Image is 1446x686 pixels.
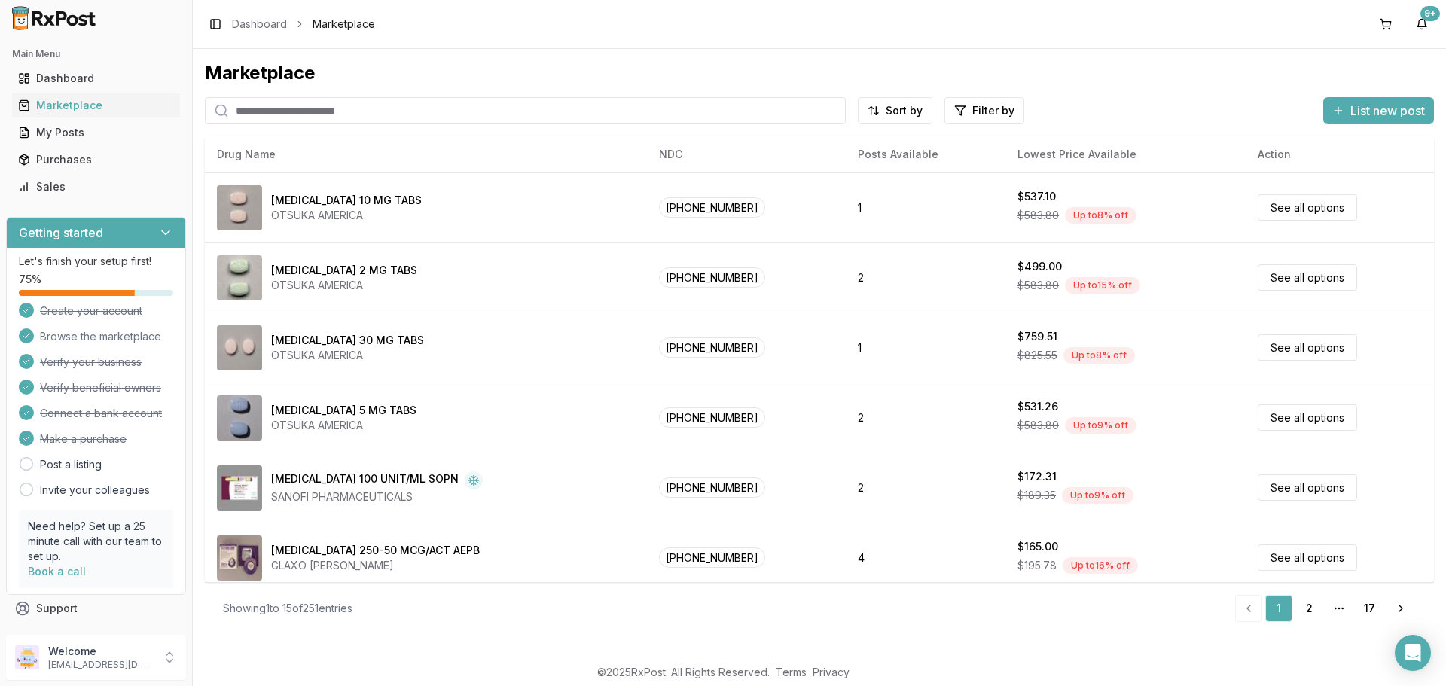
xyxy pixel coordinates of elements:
button: Sales [6,175,186,199]
a: See all options [1258,544,1357,571]
button: Feedback [6,622,186,649]
td: 4 [846,523,1005,593]
img: RxPost Logo [6,6,102,30]
p: [EMAIL_ADDRESS][DOMAIN_NAME] [48,659,153,671]
th: Posts Available [846,136,1005,172]
th: Lowest Price Available [1005,136,1246,172]
span: Make a purchase [40,431,127,447]
div: $531.26 [1017,399,1058,414]
img: User avatar [15,645,39,669]
span: $583.80 [1017,418,1059,433]
div: Open Intercom Messenger [1395,635,1431,671]
div: $172.31 [1017,469,1057,484]
div: Up to 9 % off [1062,487,1133,504]
button: Purchases [6,148,186,172]
nav: pagination [1235,595,1416,622]
a: Terms [776,666,807,678]
a: See all options [1258,474,1357,501]
span: Create your account [40,303,142,319]
span: Marketplace [313,17,375,32]
button: Sort by [858,97,932,124]
div: Showing 1 to 15 of 251 entries [223,601,352,616]
a: See all options [1258,194,1357,221]
a: 17 [1356,595,1383,622]
span: [PHONE_NUMBER] [659,337,765,358]
button: List new post [1323,97,1434,124]
span: Feedback [36,628,87,643]
span: Connect a bank account [40,406,162,421]
a: My Posts [12,119,180,146]
th: NDC [647,136,846,172]
span: Filter by [972,103,1014,118]
div: 9+ [1420,6,1440,21]
span: Verify your business [40,355,142,370]
div: Purchases [18,152,174,167]
div: OTSUKA AMERICA [271,278,417,293]
div: Up to 8 % off [1063,347,1135,364]
span: $583.80 [1017,208,1059,223]
span: [PHONE_NUMBER] [659,547,765,568]
div: Marketplace [205,61,1434,85]
p: Welcome [48,644,153,659]
div: Marketplace [18,98,174,113]
a: See all options [1258,334,1357,361]
button: 9+ [1410,12,1434,36]
div: Up to 9 % off [1065,417,1136,434]
div: [MEDICAL_DATA] 10 MG TABS [271,193,422,208]
div: [MEDICAL_DATA] 100 UNIT/ML SOPN [271,471,459,489]
button: Marketplace [6,93,186,117]
p: Need help? Set up a 25 minute call with our team to set up. [28,519,164,564]
a: Dashboard [232,17,287,32]
td: 2 [846,242,1005,313]
a: Sales [12,173,180,200]
a: Book a call [28,565,86,578]
span: List new post [1350,102,1425,120]
p: Let's finish your setup first! [19,254,173,269]
button: Dashboard [6,66,186,90]
div: [MEDICAL_DATA] 2 MG TABS [271,263,417,278]
img: Admelog SoloStar 100 UNIT/ML SOPN [217,465,262,511]
div: Up to 15 % off [1065,277,1140,294]
div: Dashboard [18,71,174,86]
div: OTSUKA AMERICA [271,418,416,433]
h2: Main Menu [12,48,180,60]
div: [MEDICAL_DATA] 250-50 MCG/ACT AEPB [271,543,480,558]
div: SANOFI PHARMACEUTICALS [271,489,483,505]
a: See all options [1258,404,1357,431]
span: 75 % [19,272,41,287]
a: Invite your colleagues [40,483,150,498]
a: Go to next page [1386,595,1416,622]
div: GLAXO [PERSON_NAME] [271,558,480,573]
th: Drug Name [205,136,647,172]
span: $195.78 [1017,558,1057,573]
td: 2 [846,453,1005,523]
nav: breadcrumb [232,17,375,32]
a: Marketplace [12,92,180,119]
span: $189.35 [1017,488,1056,503]
span: [PHONE_NUMBER] [659,197,765,218]
td: 2 [846,383,1005,453]
span: Verify beneficial owners [40,380,161,395]
span: [PHONE_NUMBER] [659,407,765,428]
div: OTSUKA AMERICA [271,348,424,363]
span: $825.55 [1017,348,1057,363]
span: Sort by [886,103,923,118]
td: 1 [846,313,1005,383]
div: OTSUKA AMERICA [271,208,422,223]
div: Up to 16 % off [1063,557,1138,574]
img: Abilify 5 MG TABS [217,395,262,441]
button: Support [6,595,186,622]
img: Abilify 30 MG TABS [217,325,262,370]
a: Privacy [813,666,850,678]
div: Up to 8 % off [1065,207,1136,224]
a: See all options [1258,264,1357,291]
a: Dashboard [12,65,180,92]
div: $537.10 [1017,189,1056,204]
span: [PHONE_NUMBER] [659,267,765,288]
a: 2 [1295,595,1322,622]
div: [MEDICAL_DATA] 5 MG TABS [271,403,416,418]
img: Advair Diskus 250-50 MCG/ACT AEPB [217,535,262,581]
div: [MEDICAL_DATA] 30 MG TABS [271,333,424,348]
img: Abilify 10 MG TABS [217,185,262,230]
span: Browse the marketplace [40,329,161,344]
